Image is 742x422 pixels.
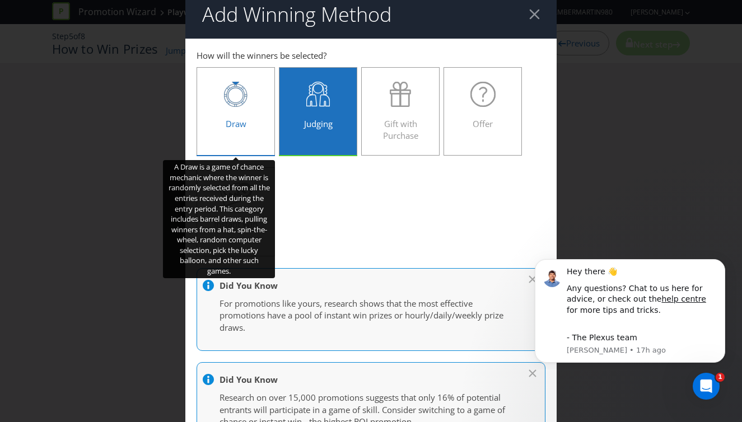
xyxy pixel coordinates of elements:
[716,373,725,382] span: 1
[383,118,418,141] span: Gift with Purchase
[226,118,246,129] span: Draw
[202,3,391,26] h2: Add Winning Method
[220,298,511,334] p: For promotions like yours, research shows that the most effective promotions have a pool of insta...
[304,118,333,129] span: Judging
[473,118,493,129] span: Offer
[197,50,326,61] span: How will the winners be selected?
[163,160,275,278] div: A Draw is a game of chance mechanic where the winner is randomly selected from all the entries re...
[518,249,742,369] iframe: Intercom notifications message
[693,373,720,400] iframe: Intercom live chat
